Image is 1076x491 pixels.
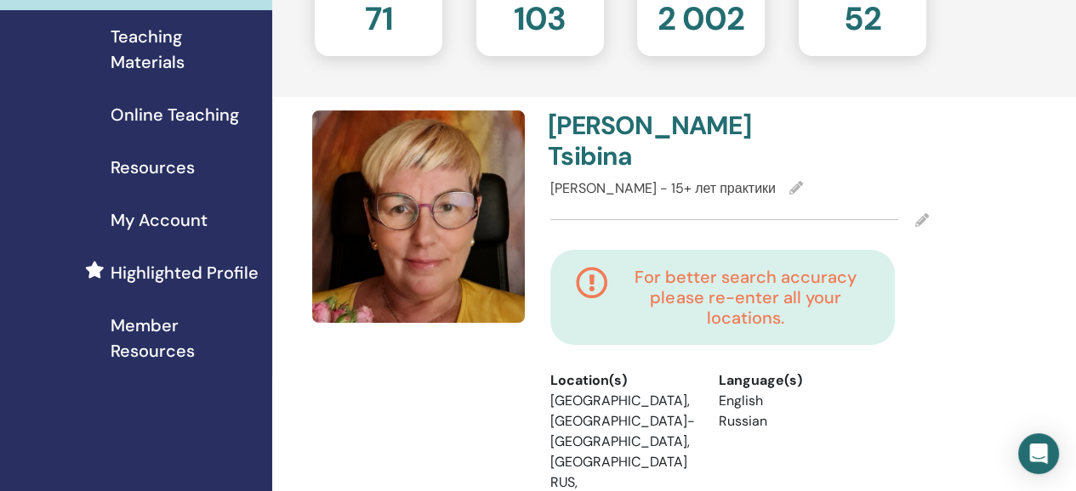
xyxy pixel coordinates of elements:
span: My Account [111,207,208,233]
span: Member Resources [111,313,259,364]
div: Language(s) [719,370,862,391]
span: Resources [111,155,195,180]
span: Location(s) [550,370,627,391]
img: default.jpg [312,110,525,323]
span: Highlighted Profile [111,260,259,285]
li: English [719,391,862,411]
div: Open Intercom Messenger [1018,433,1059,474]
li: [GEOGRAPHIC_DATA], [GEOGRAPHIC_DATA]-[GEOGRAPHIC_DATA], [GEOGRAPHIC_DATA] [550,391,693,472]
span: Teaching Materials [111,24,259,75]
li: Russian [719,411,862,432]
h4: For better search accuracy please re-enter all your locations. [622,267,869,328]
span: [PERSON_NAME] - 15+ лет практики [550,179,776,197]
span: Online Teaching [111,102,239,127]
h4: [PERSON_NAME] Tsibina [548,110,729,172]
